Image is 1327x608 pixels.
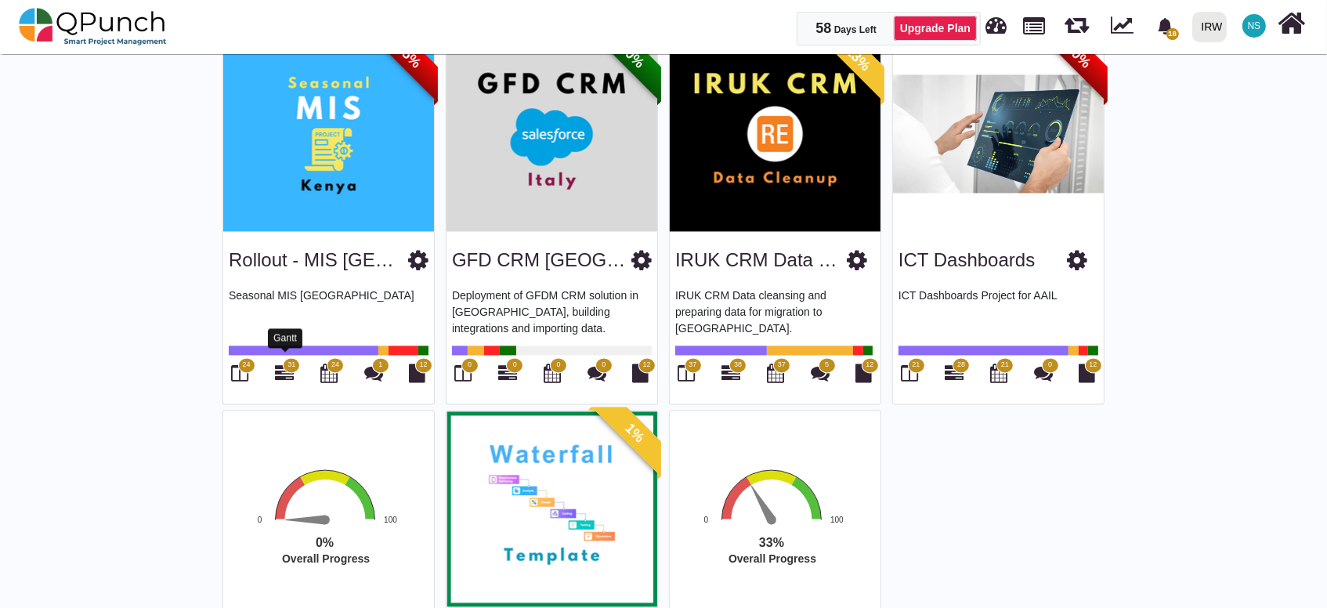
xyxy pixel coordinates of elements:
[419,360,427,371] span: 12
[902,364,919,382] i: Board
[675,249,847,272] h3: IRUK CRM Data Clean
[1024,10,1046,34] span: Projects
[734,360,742,371] span: 38
[633,364,649,382] i: Document Library
[498,364,517,382] i: Gantt
[642,360,650,371] span: 12
[1166,28,1179,40] span: 18
[232,364,249,382] i: Board
[990,364,1007,382] i: Calendar
[1248,21,1261,31] span: NS
[1202,13,1223,41] div: IRW
[815,14,902,101] span: 13%
[912,360,920,371] span: 21
[830,516,844,524] text: 100
[1185,1,1233,52] a: IRW
[678,364,696,382] i: Board
[945,364,964,382] i: Gantt
[229,249,538,270] a: Rollout - MIS [GEOGRAPHIC_DATA]
[285,516,325,525] path: 0 %. Speed.
[1242,14,1266,38] span: Nadeem Sheikh
[229,249,408,272] h3: Rollout - MIS Kenya
[331,360,339,371] span: 24
[556,360,560,371] span: 0
[986,9,1007,33] span: Dashboard
[721,364,740,382] i: Gantt
[1089,360,1097,371] span: 12
[452,249,631,272] h3: GFD CRM Italy
[602,360,606,371] span: 0
[498,370,517,382] a: 0
[591,389,678,476] span: 1%
[364,364,383,382] i: Punch Discussions
[1065,8,1089,34] span: Releases
[384,516,397,524] text: 100
[513,360,517,371] span: 0
[258,516,262,524] text: 0
[815,20,831,36] span: 58
[747,483,776,523] path: 33 %. Speed.
[1278,9,1306,38] i: Home
[825,360,829,371] span: 5
[1079,364,1096,382] i: Document Library
[675,249,867,270] a: IRUK CRM Data Clean
[242,360,250,371] span: 24
[1148,1,1186,50] a: bell fill18
[282,552,370,565] text: Overall Progress
[1103,1,1148,52] div: Dynamic Report
[689,360,696,371] span: 37
[591,14,678,101] span: 0%
[378,360,382,371] span: 1
[675,288,875,335] p: IRUK CRM Data cleansing and preparing data for migration to [GEOGRAPHIC_DATA].
[945,370,964,382] a: 28
[899,288,1098,335] p: ICT Dashboards Project for AAIL
[1157,18,1173,34] svg: bell fill
[468,360,472,371] span: 0
[1034,364,1053,382] i: Punch Discussions
[778,360,786,371] span: 37
[229,288,428,335] p: Seasonal MIS [GEOGRAPHIC_DATA]
[410,364,426,382] i: Document Library
[268,328,302,348] div: Gantt
[1038,14,1125,101] span: 0%
[899,249,1035,272] h3: ICT Dashboards
[19,3,167,50] img: qpunch-sp.fa6292f.png
[455,364,472,382] i: Board
[856,364,873,382] i: Document Library
[452,249,740,270] a: GFD CRM [GEOGRAPHIC_DATA]
[729,552,816,565] text: Overall Progress
[452,288,652,335] p: Deployment of GFDM CRM solution in [GEOGRAPHIC_DATA], building integrations and importing data.
[320,364,338,382] i: Calendar
[721,370,740,382] a: 38
[811,364,830,382] i: Punch Discussions
[704,516,709,524] text: 0
[957,360,965,371] span: 28
[588,364,606,382] i: Punch Discussions
[894,16,977,41] a: Upgrade Plan
[368,14,455,101] span: 5%
[287,360,295,371] span: 31
[1233,1,1275,51] a: NS
[866,360,873,371] span: 12
[1152,12,1179,40] div: Notification
[316,536,334,549] text: 0%
[767,364,784,382] i: Calendar
[899,249,1035,270] a: ICT Dashboards
[1001,360,1009,371] span: 21
[1048,360,1052,371] span: 0
[544,364,561,382] i: Calendar
[834,24,877,35] span: Days Left
[759,536,784,549] text: 33%
[275,370,294,382] a: 31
